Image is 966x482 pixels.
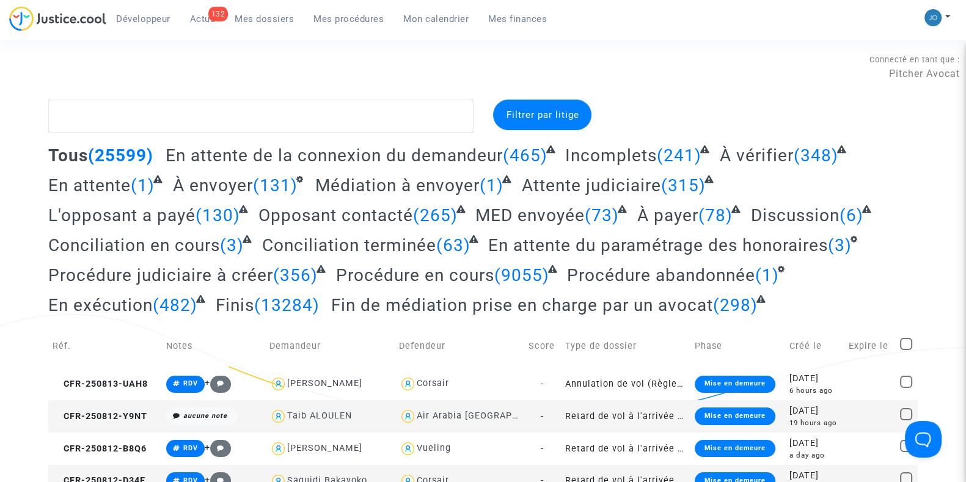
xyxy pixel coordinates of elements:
span: Conciliation en cours [48,235,220,255]
div: [PERSON_NAME] [287,378,362,389]
td: Réf. [48,324,162,368]
div: v 4.0.24 [34,20,60,29]
span: (265) [413,205,458,225]
span: Mes procédures [313,13,384,24]
td: Defendeur [395,324,524,368]
span: Attente judiciaire [522,175,661,195]
span: À envoyer [173,175,253,195]
div: 19 hours ago [789,418,840,428]
div: Air Arabia [GEOGRAPHIC_DATA] [417,411,559,421]
span: Tous [48,145,88,166]
img: icon-user.svg [399,375,417,393]
span: (63) [436,235,470,255]
span: En attente de la connexion du demandeur [166,145,503,166]
span: En attente [48,175,131,195]
div: [DATE] [789,372,840,385]
span: - [541,379,544,389]
div: 6 hours ago [789,385,840,396]
div: Domaine [63,72,94,80]
span: Finis [216,295,254,315]
span: (356) [273,265,318,285]
td: Annulation de vol (Règlement CE n°261/2004) [561,368,690,400]
span: À vérifier [720,145,794,166]
div: Mise en demeure [695,407,775,425]
div: Mise en demeure [695,440,775,457]
span: (298) [713,295,758,315]
span: En exécution [48,295,153,315]
img: icon-user.svg [269,375,287,393]
td: Demandeur [265,324,395,368]
div: a day ago [789,450,840,461]
a: Mon calendrier [393,10,478,28]
span: L'opposant a payé [48,205,196,225]
span: Mon calendrier [403,13,469,24]
td: Type de dossier [561,324,690,368]
span: Conciliation terminée [262,235,436,255]
img: website_grey.svg [20,32,29,42]
span: (130) [196,205,240,225]
span: Filtrer par litige [506,109,579,120]
td: Score [524,324,561,368]
span: - [541,444,544,454]
img: 45a793c8596a0d21866ab9c5374b5e4b [924,9,942,26]
span: Fin de médiation prise en charge par un avocat [331,295,713,315]
a: 132Actus [180,10,225,28]
span: + [205,442,231,453]
span: MED envoyée [475,205,585,225]
td: Créé le [785,324,844,368]
span: (6) [839,205,863,225]
div: [DATE] [789,437,840,450]
span: (3) [828,235,852,255]
div: Mise en demeure [695,376,775,393]
span: Incomplets [565,145,657,166]
td: Retard de vol à l'arrivée (Règlement CE n°261/2004) [561,433,690,465]
span: (1) [131,175,155,195]
span: En attente du paramétrage des honoraires [488,235,828,255]
span: Actus [190,13,216,24]
img: icon-user.svg [399,407,417,425]
span: (3) [220,235,244,255]
i: aucune note [183,412,227,420]
a: Mes dossiers [225,10,304,28]
img: tab_domain_overview_orange.svg [49,71,59,81]
span: RDV [183,444,198,452]
span: À payer [637,205,698,225]
img: jc-logo.svg [9,6,106,31]
span: Mes dossiers [235,13,294,24]
div: Taib ALOULEN [287,411,352,421]
span: CFR-250812-Y9NT [53,411,147,422]
span: Opposant contacté [258,205,413,225]
span: (1) [480,175,503,195]
span: (131) [253,175,298,195]
img: tab_keywords_by_traffic_grey.svg [139,71,148,81]
div: [PERSON_NAME] [287,443,362,453]
span: (78) [698,205,733,225]
div: Mots-clés [152,72,187,80]
span: CFR-250812-B8Q6 [53,444,147,454]
span: Mes finances [488,13,547,24]
span: + [205,378,231,388]
span: - [541,411,544,422]
span: Développeur [116,13,170,24]
span: Médiation à envoyer [315,175,480,195]
div: Corsair [417,378,449,389]
a: Mes procédures [304,10,393,28]
a: Développeur [106,10,180,28]
span: Discussion [750,205,839,225]
span: Procédure judiciaire à créer [48,265,273,285]
span: (13284) [254,295,320,315]
span: (25599) [88,145,153,166]
span: Procédure en cours [336,265,494,285]
img: icon-user.svg [269,440,287,458]
span: (315) [661,175,706,195]
div: 132 [208,7,229,21]
span: (241) [657,145,701,166]
td: Notes [162,324,265,368]
div: Vueling [417,443,451,453]
td: Phase [690,324,785,368]
span: (73) [585,205,619,225]
span: (1) [755,265,779,285]
span: Connecté en tant que : [869,55,960,64]
span: CFR-250813-UAH8 [53,379,148,389]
